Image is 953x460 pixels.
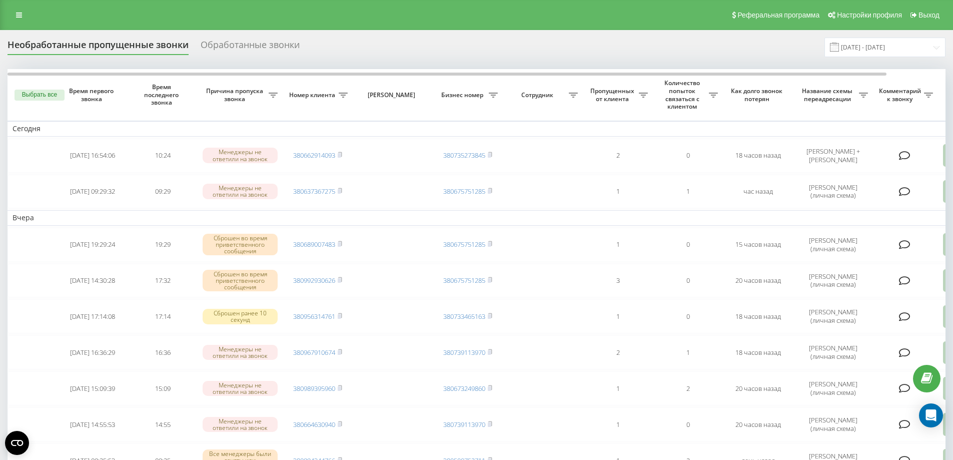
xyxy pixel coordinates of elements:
td: 17:14 [128,299,198,333]
td: 18 часов назад [723,335,793,369]
a: 380689007483 [293,240,335,249]
td: 20 часов назад [723,407,793,441]
span: Причина пропуска звонка [203,87,269,103]
td: [DATE] 14:55:53 [58,407,128,441]
td: 0 [653,228,723,262]
div: Сброшен во время приветственного сообщения [203,234,278,256]
div: Open Intercom Messenger [919,403,943,427]
td: 20 часов назад [723,264,793,298]
div: Сброшен во время приветственного сообщения [203,270,278,292]
td: 1 [583,175,653,209]
span: Время последнего звонка [136,83,190,107]
td: 15 часов назад [723,228,793,262]
td: 1 [583,299,653,333]
td: 17:32 [128,264,198,298]
td: 19:29 [128,228,198,262]
a: 380675751285 [443,240,485,249]
span: Название схемы переадресации [798,87,859,103]
td: [PERSON_NAME] (личная схема) [793,299,873,333]
td: [DATE] 09:29:32 [58,175,128,209]
a: 380992930626 [293,276,335,285]
a: 380662914093 [293,151,335,160]
td: час назад [723,175,793,209]
td: 3 [583,264,653,298]
td: [PERSON_NAME] (личная схема) [793,228,873,262]
span: Сотрудник [508,91,569,99]
a: 380673249860 [443,384,485,393]
span: [PERSON_NAME] [361,91,424,99]
td: 18 часов назад [723,139,793,173]
td: 2 [583,335,653,369]
td: [PERSON_NAME] (личная схема) [793,175,873,209]
td: [DATE] 17:14:08 [58,299,128,333]
a: 380956314761 [293,312,335,321]
td: 10:24 [128,139,198,173]
div: Менеджеры не ответили на звонок [203,184,278,199]
span: Реферальная программа [737,11,819,19]
span: Количество попыток связаться с клиентом [658,79,709,110]
td: [DATE] 15:09:39 [58,371,128,405]
td: 16:36 [128,335,198,369]
a: 380664630940 [293,420,335,429]
td: 1 [583,371,653,405]
a: 380739113970 [443,420,485,429]
a: 380675751285 [443,276,485,285]
a: 380967910674 [293,348,335,357]
td: [DATE] 14:30:28 [58,264,128,298]
td: [PERSON_NAME] (личная схема) [793,371,873,405]
td: [PERSON_NAME] (личная схема) [793,264,873,298]
span: Выход [918,11,939,19]
td: 0 [653,264,723,298]
td: [PERSON_NAME] (личная схема) [793,407,873,441]
div: Менеджеры не ответили на звонок [203,345,278,360]
td: [DATE] 16:54:06 [58,139,128,173]
td: 1 [583,228,653,262]
button: Open CMP widget [5,431,29,455]
a: 380735273845 [443,151,485,160]
div: Менеджеры не ответили на звонок [203,417,278,432]
td: 15:09 [128,371,198,405]
td: 09:29 [128,175,198,209]
span: Номер клиента [288,91,339,99]
a: 380675751285 [443,187,485,196]
div: Обработанные звонки [201,40,300,55]
td: 1 [653,335,723,369]
div: Сброшен ранее 10 секунд [203,309,278,324]
span: Настройки профиля [837,11,902,19]
span: Как долго звонок потерян [731,87,785,103]
td: [DATE] 16:36:29 [58,335,128,369]
td: 18 часов назад [723,299,793,333]
td: 0 [653,299,723,333]
td: 1 [583,407,653,441]
td: 20 часов назад [723,371,793,405]
button: Выбрать все [15,90,65,101]
div: Необработанные пропущенные звонки [8,40,189,55]
a: 380637367275 [293,187,335,196]
td: [PERSON_NAME] + [PERSON_NAME] [793,139,873,173]
td: [DATE] 19:29:24 [58,228,128,262]
td: 1 [653,175,723,209]
td: [PERSON_NAME] (личная схема) [793,335,873,369]
a: 380989395960 [293,384,335,393]
td: 2 [653,371,723,405]
td: 0 [653,139,723,173]
div: Менеджеры не ответили на звонок [203,381,278,396]
a: 380733465163 [443,312,485,321]
td: 0 [653,407,723,441]
a: 380739113970 [443,348,485,357]
td: 2 [583,139,653,173]
span: Комментарий к звонку [878,87,924,103]
span: Время первого звонка [66,87,120,103]
td: 14:55 [128,407,198,441]
span: Бизнес номер [438,91,489,99]
div: Менеджеры не ответили на звонок [203,148,278,163]
span: Пропущенных от клиента [588,87,639,103]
